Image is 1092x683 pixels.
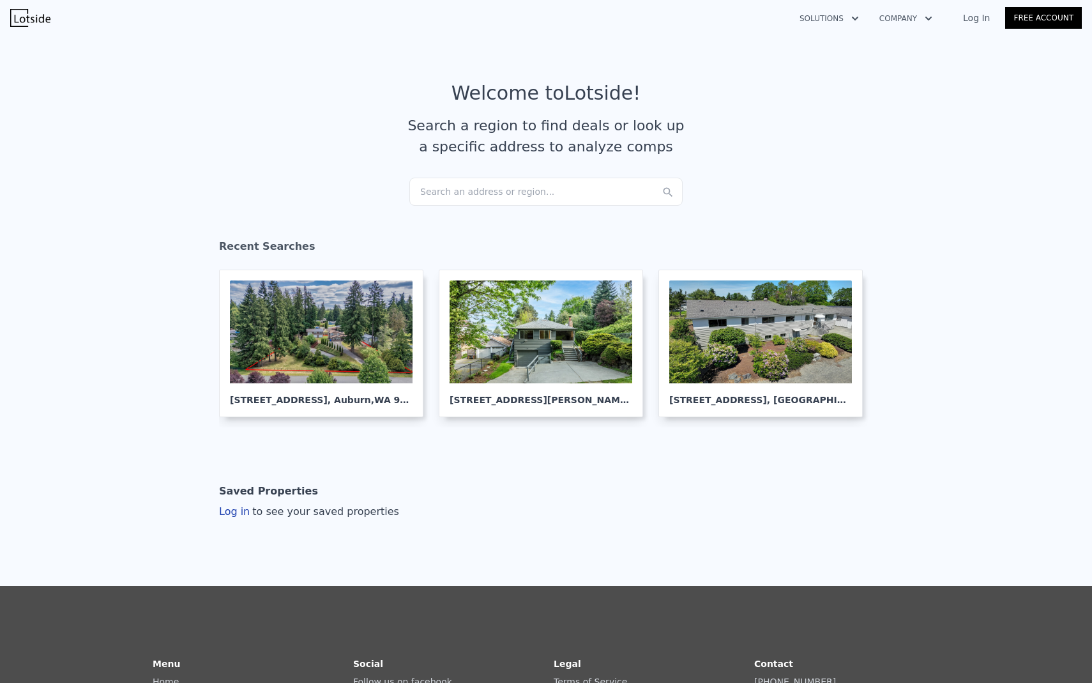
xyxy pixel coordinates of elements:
div: Search a region to find deals or look up a specific address to analyze comps [403,115,689,157]
button: Company [869,7,943,30]
div: Welcome to Lotside ! [451,82,641,105]
div: [STREET_ADDRESS] , [GEOGRAPHIC_DATA] [669,383,852,406]
strong: Menu [153,659,180,669]
div: Recent Searches [219,229,873,270]
a: [STREET_ADDRESS], [GEOGRAPHIC_DATA] [658,270,873,417]
a: Log In [948,12,1005,24]
div: [STREET_ADDRESS][PERSON_NAME] , [GEOGRAPHIC_DATA] [450,383,632,406]
div: Saved Properties [219,479,318,504]
span: , WA 98092 [371,395,425,405]
strong: Legal [554,659,581,669]
div: [STREET_ADDRESS] , Auburn [230,383,413,406]
a: Free Account [1005,7,1082,29]
strong: Contact [754,659,793,669]
span: to see your saved properties [250,505,399,518]
a: [STREET_ADDRESS], Auburn,WA 98092 [219,270,434,417]
button: Solutions [789,7,869,30]
div: Search an address or region... [409,178,683,206]
img: Lotside [10,9,50,27]
a: [STREET_ADDRESS][PERSON_NAME], [GEOGRAPHIC_DATA] [439,270,653,417]
strong: Social [353,659,383,669]
div: Log in [219,504,399,519]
